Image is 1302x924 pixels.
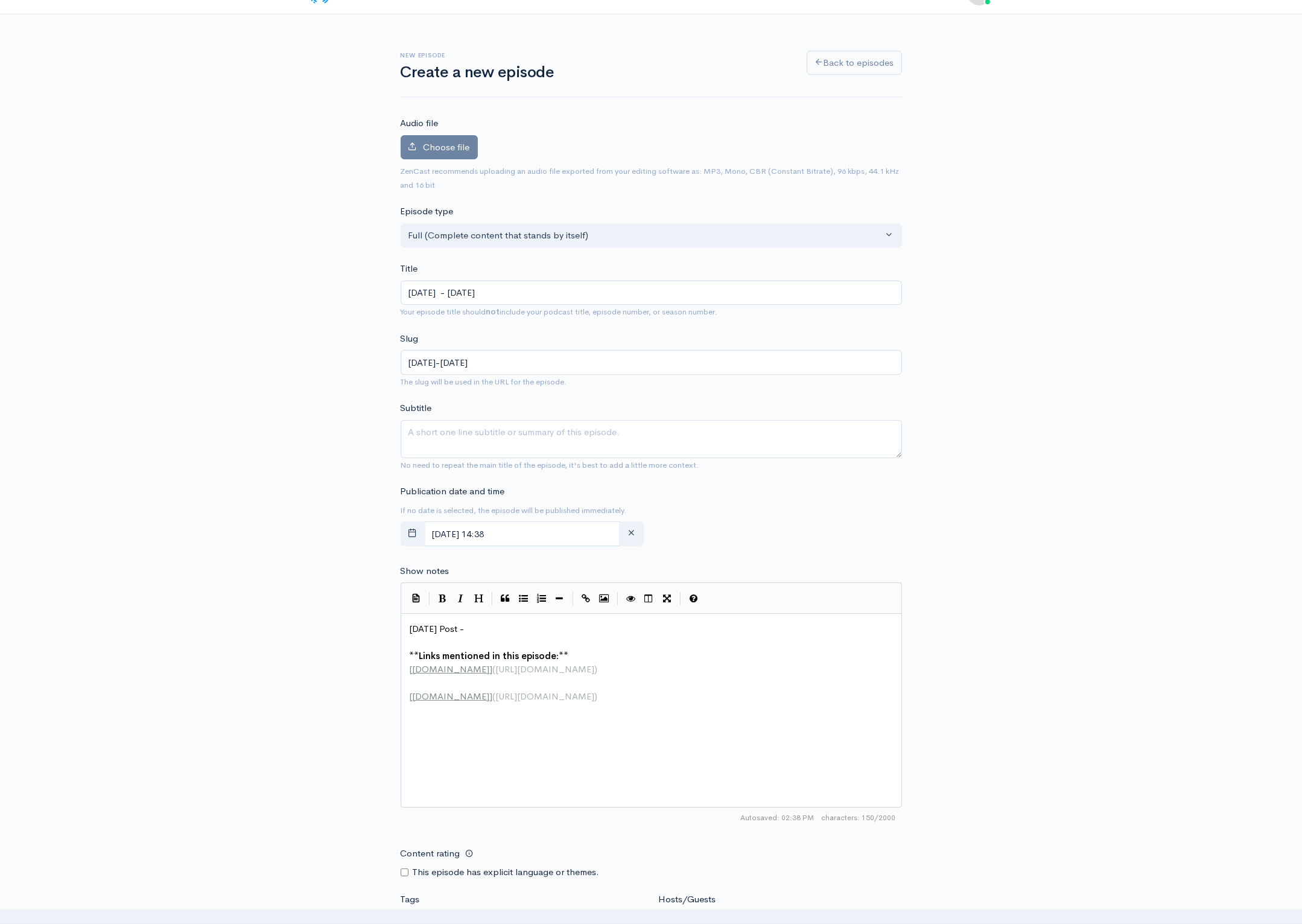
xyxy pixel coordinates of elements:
[401,505,627,515] small: If no date is selected, the episode will be published immediately.
[401,521,425,546] button: toggle
[401,485,505,499] label: Publication date and time
[413,690,490,702] span: [DOMAIN_NAME]
[401,166,900,190] small: ZenCast recommends uploading an audio file exported from your editing software as: MP3, Mono, CBR...
[595,590,614,608] button: Insert Image
[680,592,681,606] i: |
[401,281,902,305] input: What is the episode's title?
[533,590,551,608] button: Numbered List
[401,564,449,578] label: Show notes
[413,663,490,675] span: [DOMAIN_NAME]
[401,262,418,276] label: Title
[401,350,902,375] input: title-of-episode
[401,307,718,317] small: Your episode title should include your podcast title, episode number, or season number.
[419,650,559,661] span: Links mentioned in this episode:
[401,64,792,81] h1: Create a new episode
[658,590,676,608] button: Toggle Fullscreen
[401,332,419,346] label: Slug
[424,141,470,153] span: Choose file
[410,690,413,702] span: [
[401,893,420,906] label: Tags
[807,51,902,75] a: Back to episodes
[497,590,515,608] button: Quote
[658,893,716,906] label: Hosts/Guests
[496,663,595,675] span: [URL][DOMAIN_NAME]
[619,521,644,546] button: clear
[470,590,488,608] button: Heading
[492,592,493,606] i: |
[595,690,598,702] span: )
[434,590,452,608] button: Bold
[490,663,493,675] span: ]
[496,690,595,702] span: [URL][DOMAIN_NAME]
[622,590,640,608] button: Toggle Preview
[429,592,430,606] i: |
[410,623,465,634] span: [DATE] Post -
[515,590,533,608] button: Generic List
[401,116,439,130] label: Audio file
[493,663,496,675] span: (
[685,590,703,608] button: Markdown Guide
[413,865,600,879] label: This episode has explicit language or themes.
[401,377,567,387] small: The slug will be used in the URL for the episode.
[410,663,413,675] span: [
[595,663,598,675] span: )
[401,52,792,59] h6: New episode
[577,590,595,608] button: Create Link
[551,590,569,608] button: Insert Horizontal Line
[401,460,699,470] small: No need to repeat the main title of the episode, it's best to add a little more context.
[573,592,574,606] i: |
[401,841,460,866] label: Content rating
[407,588,425,607] button: Insert Show Notes Template
[401,205,454,218] label: Episode type
[401,223,902,248] button: Full (Complete content that stands by itself)
[493,690,496,702] span: (
[452,590,470,608] button: Italic
[640,590,658,608] button: Toggle Side by Side
[490,690,493,702] span: ]
[617,592,618,606] i: |
[741,812,815,823] span: Autosaved: 02:38 PM
[486,307,500,317] strong: not
[408,229,883,243] div: Full (Complete content that stands by itself)
[822,812,896,823] span: 150/2000
[401,401,432,415] label: Subtitle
